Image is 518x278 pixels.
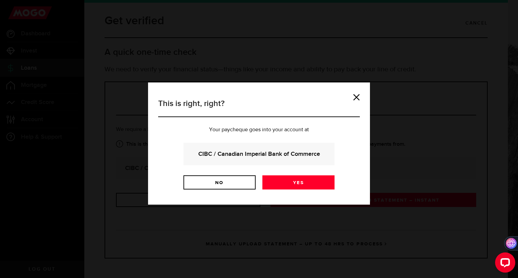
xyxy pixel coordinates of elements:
h3: This is right, right? [158,98,360,117]
p: Your paycheque goes into your account at [158,127,360,133]
a: Yes [262,175,335,189]
strong: CIBC / Canadian Imperial Bank of Commerce [193,149,325,159]
a: No [183,175,256,189]
iframe: LiveChat chat widget [490,250,518,278]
